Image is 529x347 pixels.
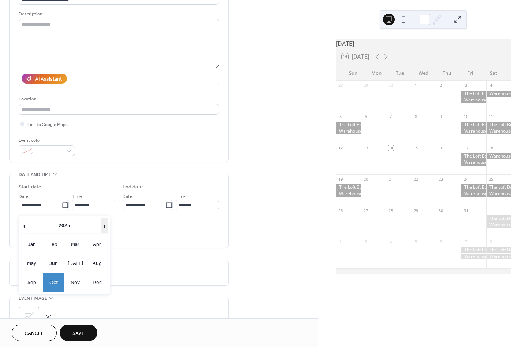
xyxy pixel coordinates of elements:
[336,128,361,134] div: Warehouse Booked - AW & MK
[388,114,394,119] div: 7
[461,97,486,103] div: Warehouse Booked - CC & PS
[486,247,511,253] div: The Loft Booked - AF & TM
[19,171,51,178] span: Date and time
[363,239,368,244] div: 3
[336,184,361,191] div: The Loft Booked - JB & CH
[461,159,486,166] div: Warehouse Booked - SR & DF
[21,254,42,273] td: May
[43,235,64,254] td: Feb
[19,10,218,18] div: Description
[19,295,47,302] span: Event image
[365,66,389,81] div: Mon
[22,74,67,84] button: AI Assistant
[19,137,74,144] div: Event color
[412,66,435,81] div: Wed
[65,273,86,292] td: Nov
[43,273,64,292] td: Oct
[486,91,511,97] div: Warehouse Booked - EC & NSJ
[463,239,469,244] div: 7
[486,128,511,134] div: Warehouse Booked - RB & JF
[461,184,486,191] div: The Loft Booked - KJW & TH
[435,66,458,81] div: Thu
[87,273,108,292] td: Dec
[458,66,482,81] div: Fri
[388,239,394,244] div: 4
[488,208,494,213] div: 1
[338,83,344,88] div: 28
[65,254,86,273] td: [DATE]
[338,114,344,119] div: 5
[87,254,108,273] td: Aug
[338,239,344,244] div: 2
[363,83,368,88] div: 29
[388,145,394,151] div: 14
[342,66,365,81] div: Sun
[461,153,486,159] div: The Loft Booked - SR & DF
[486,215,511,222] div: The Loft Booked - JJ & AM
[101,218,107,233] span: ›
[19,193,29,200] span: Date
[488,114,494,119] div: 11
[363,145,368,151] div: 13
[482,66,505,81] div: Sat
[123,193,132,200] span: Date
[336,39,511,48] div: [DATE]
[363,114,368,119] div: 6
[463,208,469,213] div: 31
[461,191,486,197] div: Warehouse Booked - KJW & TH
[486,254,511,260] div: Warehouse Booked - AF & TM
[12,325,57,341] button: Cancel
[438,145,444,151] div: 16
[463,114,469,119] div: 10
[123,183,143,191] div: End date
[43,254,64,273] td: Jun
[488,177,494,182] div: 25
[19,95,218,103] div: Location
[21,273,42,292] td: Sep
[413,114,419,119] div: 8
[413,177,419,182] div: 22
[461,91,486,97] div: The Loft Booked - RR & DW
[486,153,511,159] div: Warehouse Booked - VT & NM
[461,247,486,253] div: The Loft Booked - EH & RD
[21,235,42,254] td: Jan
[388,208,394,213] div: 28
[388,83,394,88] div: 30
[72,330,85,337] span: Save
[463,83,469,88] div: 3
[336,122,361,128] div: The Loft Booked - AW & MK
[27,121,68,129] span: Link to Google Maps
[438,208,444,213] div: 30
[461,254,486,260] div: Warehouse Booked - EH & RD
[413,239,419,244] div: 5
[413,145,419,151] div: 15
[60,325,97,341] button: Save
[65,235,86,254] td: Mar
[486,122,511,128] div: The Loft Booked - RB & JF
[461,122,486,128] div: The Loft Booked - LH & CR
[25,330,44,337] span: Cancel
[87,235,108,254] td: Apr
[486,184,511,191] div: The Loft Booked - AA & AK
[438,114,444,119] div: 9
[486,222,511,228] div: Warehouse Booked - JJ & AM
[413,83,419,88] div: 1
[176,193,186,200] span: Time
[338,177,344,182] div: 19
[338,208,344,213] div: 26
[363,208,368,213] div: 27
[461,128,486,134] div: Warehouse Booked - LH & CR
[19,307,39,328] div: ;
[19,183,41,191] div: Start date
[463,145,469,151] div: 17
[35,75,62,83] div: AI Assistant
[72,193,82,200] span: Time
[486,191,511,197] div: Warehouse Booked - AA & AK
[363,177,368,182] div: 20
[336,191,361,197] div: Warehouse Booked - JB & CH
[488,83,494,88] div: 4
[338,145,344,151] div: 12
[438,239,444,244] div: 6
[413,208,419,213] div: 29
